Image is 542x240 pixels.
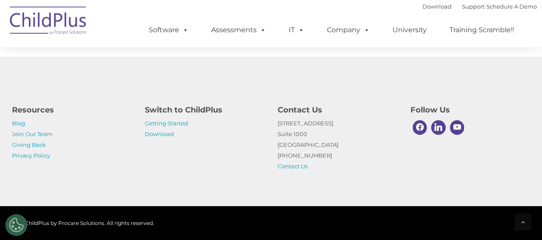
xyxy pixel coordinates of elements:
[429,118,448,137] a: Linkedin
[422,3,452,10] a: Download
[12,152,50,159] a: Privacy Policy
[402,147,542,240] iframe: Chat Widget
[410,104,530,116] h4: Follow Us
[12,104,132,116] h4: Resources
[145,131,174,137] a: Download
[140,21,197,39] a: Software
[6,220,154,226] span: © 2025 ChildPlus by Procare Solutions. All rights reserved.
[318,21,378,39] a: Company
[145,104,265,116] h4: Switch to ChildPlus
[410,118,429,137] a: Facebook
[6,214,27,236] button: Cookies Settings
[203,21,275,39] a: Assessments
[12,141,46,148] a: Giving Back
[12,120,25,127] a: Blog
[6,0,91,43] img: ChildPlus by Procare Solutions
[462,3,485,10] a: Support
[384,21,435,39] a: University
[145,120,188,127] a: Getting Started
[278,118,398,172] p: [STREET_ADDRESS] Suite 1000 [GEOGRAPHIC_DATA] [PHONE_NUMBER]
[280,21,313,39] a: IT
[448,118,467,137] a: Youtube
[278,104,398,116] h4: Contact Us
[486,3,537,10] a: Schedule A Demo
[441,21,523,39] a: Training Scramble!!
[422,3,537,10] font: |
[278,163,308,170] a: Contact Us
[12,131,53,137] a: Join Our Team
